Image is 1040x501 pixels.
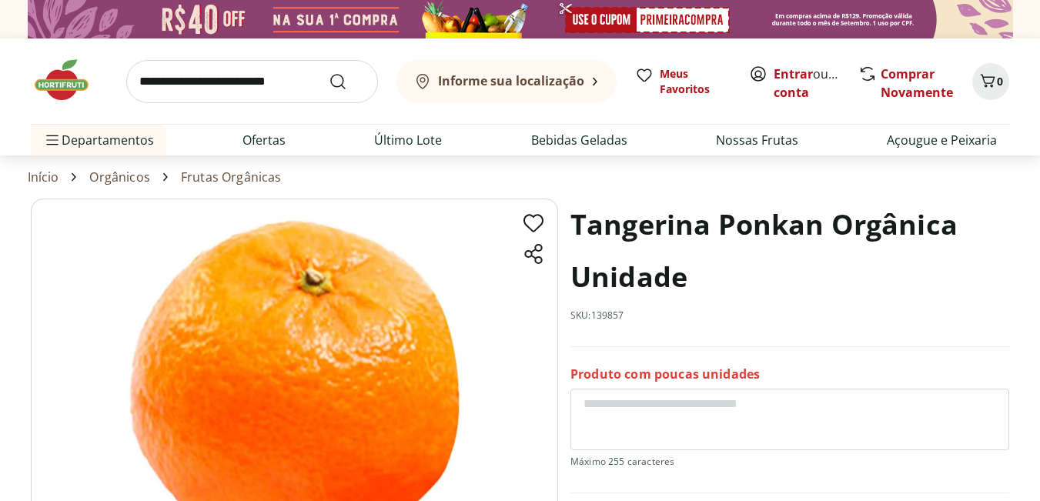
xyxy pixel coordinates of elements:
[635,66,731,97] a: Meus Favoritos
[43,122,62,159] button: Menu
[716,131,798,149] a: Nossas Frutas
[774,65,842,102] span: ou
[531,131,627,149] a: Bebidas Geladas
[89,170,149,184] a: Orgânicos
[181,170,282,184] a: Frutas Orgânicas
[774,65,858,101] a: Criar conta
[660,66,731,97] span: Meus Favoritos
[997,74,1003,89] span: 0
[329,72,366,91] button: Submit Search
[570,366,760,382] p: Produto com poucas unidades
[881,65,953,101] a: Comprar Novamente
[396,60,617,103] button: Informe sua localização
[972,63,1009,100] button: Carrinho
[374,131,442,149] a: Último Lote
[242,131,286,149] a: Ofertas
[887,131,997,149] a: Açougue e Peixaria
[28,170,59,184] a: Início
[438,72,584,89] b: Informe sua localização
[570,199,1009,303] h1: Tangerina Ponkan Orgânica Unidade
[570,309,624,322] p: SKU: 139857
[43,122,154,159] span: Departamentos
[774,65,813,82] a: Entrar
[31,57,108,103] img: Hortifruti
[126,60,378,103] input: search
